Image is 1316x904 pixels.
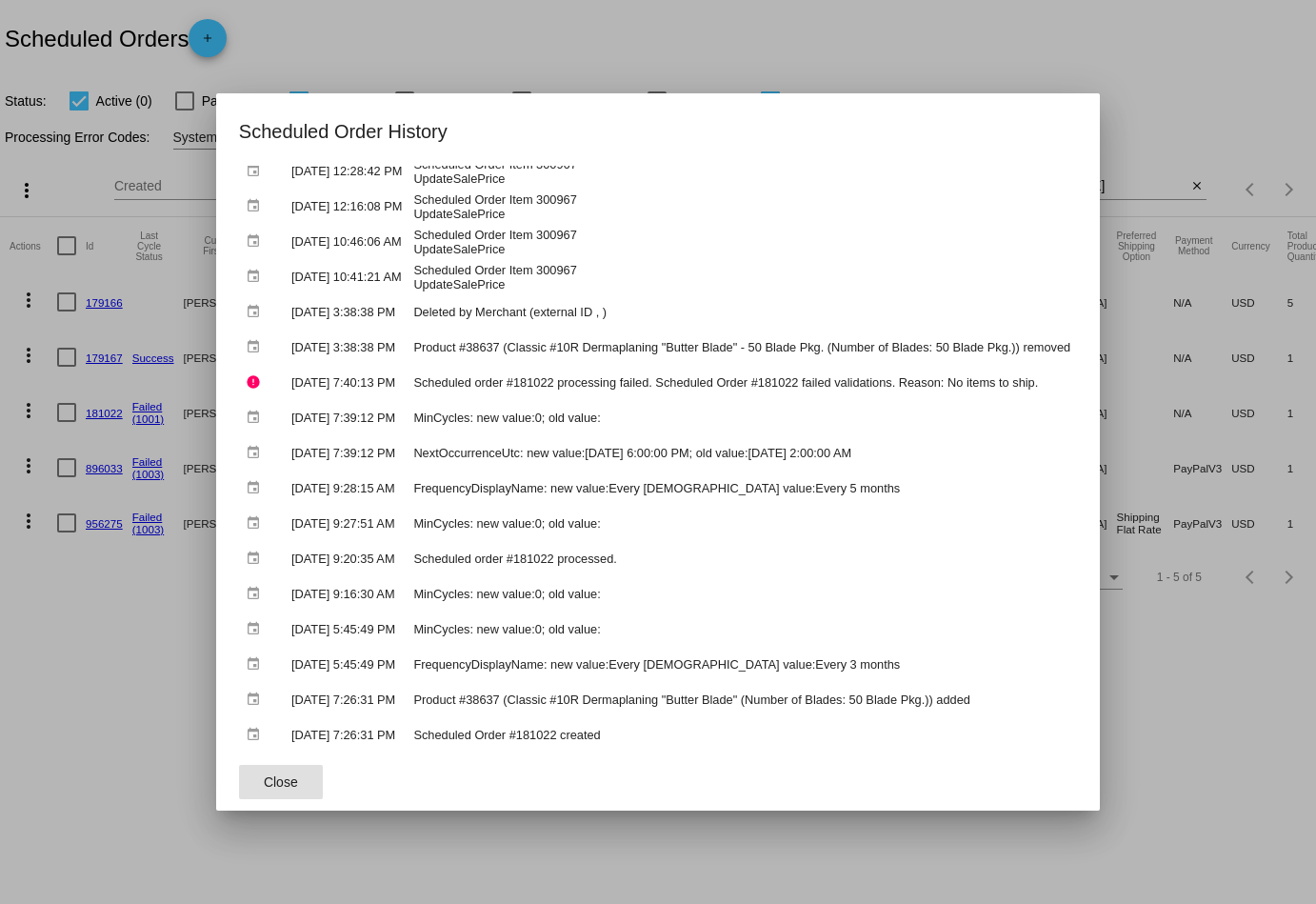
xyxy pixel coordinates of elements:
td: [DATE] 5:45:49 PM [287,613,407,646]
mat-icon: error [246,368,269,397]
mat-icon: event [246,297,269,327]
td: Scheduled Order Item 300967 UpdateSalePrice [409,190,1075,223]
mat-icon: event [246,509,269,538]
td: [DATE] 9:16:30 AM [287,577,407,611]
td: Deleted by Merchant (external ID , ) [409,295,1075,329]
td: [DATE] 7:26:31 PM [287,718,407,752]
td: Scheduled order #181022 processed. [409,542,1075,575]
td: [DATE] 7:26:31 PM [287,683,407,716]
td: Scheduled Order Item 300967 UpdateSalePrice [409,154,1075,188]
td: MinCycles: new value:0; old value: [409,577,1075,611]
mat-icon: event [246,685,269,714]
mat-icon: event [246,262,269,291]
td: [DATE] 7:40:13 PM [287,366,407,399]
td: MinCycles: new value:0; old value: [409,507,1075,540]
td: Product #38637 (Classic #10R Dermaplaning "Butter Blade" (Number of Blades: 50 Blade Pkg.)) added [409,683,1075,716]
td: [DATE] 5:45:49 PM [287,648,407,681]
mat-icon: event [246,720,269,750]
td: [DATE] 12:16:08 PM [287,190,407,223]
td: Scheduled order #181022 processing failed. Scheduled Order #181022 failed validations. Reason: No... [409,366,1075,399]
td: Scheduled Order Item 300967 UpdateSalePrice [409,260,1075,293]
td: MinCycles: new value:0; old value: [409,613,1075,646]
td: [DATE] 9:27:51 AM [287,507,407,540]
mat-icon: event [246,403,269,432]
td: [DATE] 7:39:12 PM [287,401,407,434]
td: [DATE] 7:39:12 PM [287,436,407,470]
td: NextOccurrenceUtc: new value:[DATE] 6:00:00 PM; old value:[DATE] 2:00:00 AM [409,436,1075,470]
td: [DATE] 10:41:21 AM [287,260,407,293]
h1: Scheduled Order History [239,116,1077,147]
mat-icon: event [246,438,269,468]
td: FrequencyDisplayName: new value:Every [DEMOGRAPHIC_DATA] value:Every 3 months [409,648,1075,681]
td: Scheduled Order Item 300967 UpdateSalePrice [409,225,1075,258]
td: [DATE] 3:38:38 PM [287,295,407,329]
td: FrequencyDisplayName: new value:Every [DEMOGRAPHIC_DATA] value:Every 5 months [409,472,1075,505]
mat-icon: event [246,579,269,609]
mat-icon: event [246,227,269,256]
td: [DATE] 9:20:35 AM [287,542,407,575]
td: [DATE] 10:46:06 AM [287,225,407,258]
mat-icon: event [246,614,269,644]
span: Close [264,774,298,790]
td: MinCycles: new value:0; old value: [409,401,1075,434]
td: Product #38637 (Classic #10R Dermaplaning "Butter Blade" - 50 Blade Pkg. (Number of Blades: 50 Bl... [409,331,1075,364]
mat-icon: event [246,473,269,503]
mat-icon: event [246,544,269,573]
mat-icon: event [246,650,269,679]
mat-icon: event [246,156,269,186]
button: Close dialog [239,765,323,799]
mat-icon: event [246,191,269,221]
td: [DATE] 9:28:15 AM [287,472,407,505]
td: [DATE] 12:28:42 PM [287,154,407,188]
td: [DATE] 3:38:38 PM [287,331,407,364]
mat-icon: event [246,332,269,362]
td: Scheduled Order #181022 created [409,718,1075,752]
